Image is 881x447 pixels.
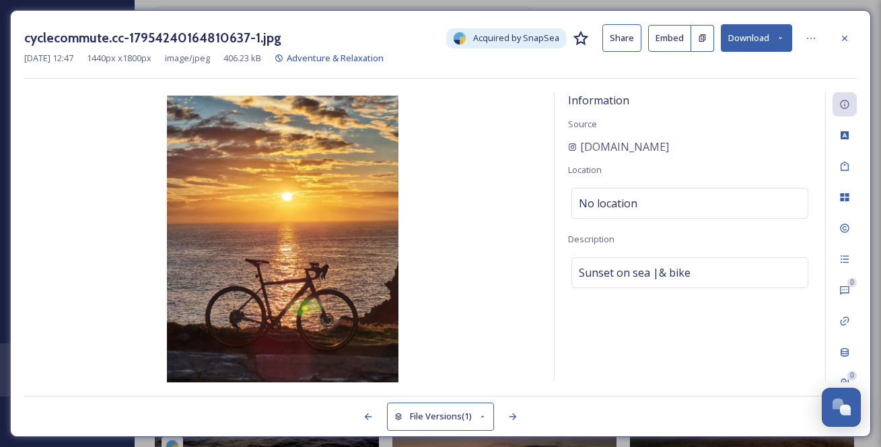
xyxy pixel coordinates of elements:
[579,195,637,211] span: No location
[87,52,151,65] span: 1440 px x 1800 px
[602,24,641,52] button: Share
[568,93,629,108] span: Information
[24,28,281,48] h3: cyclecommute.cc-17954240164810637-1.jpg
[165,52,210,65] span: image/jpeg
[453,32,466,45] img: snapsea-logo.png
[847,278,857,287] div: 0
[580,139,669,155] span: [DOMAIN_NAME]
[822,388,861,427] button: Open Chat
[24,52,73,65] span: [DATE] 12:47
[847,371,857,380] div: 0
[223,52,261,65] span: 406.23 kB
[568,233,614,245] span: Description
[648,25,691,52] button: Embed
[721,24,792,52] button: Download
[568,139,669,155] a: [DOMAIN_NAME]
[568,164,602,176] span: Location
[473,32,559,44] span: Acquired by SnapSea
[568,118,597,130] span: Source
[579,265,691,281] span: Sunset on sea |& bike
[24,96,540,385] img: cyclecommute.cc-17954240164810637-1.jpg
[387,403,495,430] button: File Versions(1)
[287,52,384,64] span: Adventure & Relaxation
